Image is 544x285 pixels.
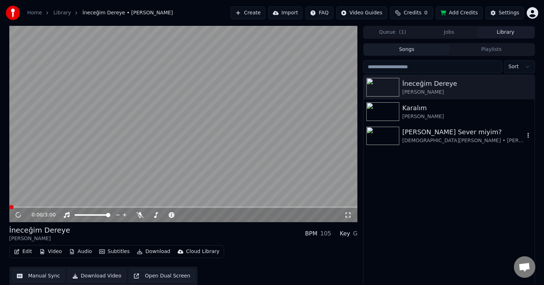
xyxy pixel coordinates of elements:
[353,229,357,238] div: G
[305,6,333,19] button: FAQ
[268,6,303,19] button: Import
[27,9,42,17] a: Home
[404,9,421,17] span: Credits
[27,9,173,17] nav: breadcrumb
[11,247,35,257] button: Edit
[509,63,519,70] span: Sort
[32,211,49,219] div: /
[402,103,531,113] div: Karalım
[129,270,195,282] button: Open Dual Screen
[402,89,531,96] div: [PERSON_NAME]
[336,6,387,19] button: Video Guides
[305,229,317,238] div: BPM
[96,247,133,257] button: Subtitles
[449,45,534,55] button: Playlists
[320,229,331,238] div: 105
[402,113,531,120] div: [PERSON_NAME]
[436,6,483,19] button: Add Credits
[424,9,428,17] span: 0
[486,6,524,19] button: Settings
[32,211,43,219] span: 0:00
[364,45,449,55] button: Songs
[9,235,70,242] div: [PERSON_NAME]
[186,248,220,255] div: Cloud Library
[66,247,95,257] button: Audio
[12,270,65,282] button: Manual Sync
[231,6,265,19] button: Create
[421,27,477,38] button: Jobs
[44,211,56,219] span: 3:00
[514,256,535,278] div: Açık sohbet
[9,225,70,235] div: İneceğim Dereye
[399,29,406,36] span: ( 1 )
[390,6,433,19] button: Credits0
[37,247,65,257] button: Video
[340,229,350,238] div: Key
[82,9,173,17] span: İneceğim Dereye • [PERSON_NAME]
[477,27,534,38] button: Library
[134,247,173,257] button: Download
[364,27,421,38] button: Queue
[402,137,524,144] div: [DEMOGRAPHIC_DATA][PERSON_NAME] • [PERSON_NAME]
[68,270,126,282] button: Download Video
[53,9,71,17] a: Library
[402,79,531,89] div: İneceğim Dereye
[402,127,524,137] div: [PERSON_NAME] Sever miyim?
[499,9,519,17] div: Settings
[6,6,20,20] img: youka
